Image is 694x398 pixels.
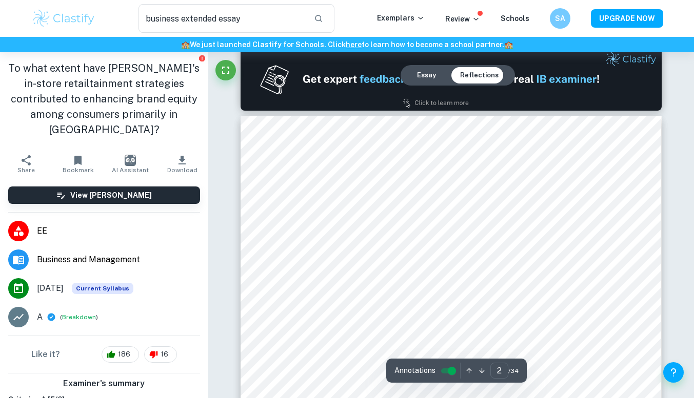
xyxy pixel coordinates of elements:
h6: View [PERSON_NAME] [70,190,152,201]
span: Bookmark [63,166,94,174]
button: SA [550,8,570,29]
button: Download [156,150,208,178]
span: Share [17,166,35,174]
span: ( ) [60,312,98,322]
span: 🏫 [181,40,190,49]
h6: SA [554,13,566,24]
img: Ad [241,48,662,111]
button: Fullscreen [215,60,236,80]
button: Reflections [452,67,507,83]
p: Review [445,13,480,25]
h6: Examiner's summary [4,378,204,390]
span: Download [167,166,197,174]
img: Clastify logo [31,8,96,29]
span: [DATE] [37,282,64,295]
span: Business and Management [37,254,200,266]
span: 🏫 [504,40,513,49]
div: 16 [144,346,177,363]
span: Current Syllabus [72,283,133,294]
button: View [PERSON_NAME] [8,186,200,204]
button: Breakdown [62,312,96,322]
h6: Like it? [31,348,60,361]
span: Annotations [394,365,435,376]
p: A [37,311,43,323]
button: Essay [409,67,444,83]
h6: We just launched Clastify for Schools. Click to learn how to become a school partner. [2,39,692,50]
span: 16 [155,349,174,360]
span: 186 [112,349,136,360]
a: Schools [501,14,529,23]
button: Report issue [199,54,206,62]
span: AI Assistant [112,166,149,174]
input: Search for any exemplars... [138,4,306,33]
h1: To what extent have [PERSON_NAME]'s in-store retailtainment strategies contributed to enhancing b... [8,60,200,137]
span: / 34 [508,366,519,375]
div: 186 [102,346,139,363]
a: here [346,40,362,49]
button: AI Assistant [104,150,156,178]
button: Bookmark [52,150,104,178]
p: Exemplars [377,12,425,24]
img: AI Assistant [125,155,136,166]
span: EE [37,225,200,237]
div: This exemplar is based on the current syllabus. Feel free to refer to it for inspiration/ideas wh... [72,283,133,294]
button: Help and Feedback [663,362,684,383]
button: UPGRADE NOW [591,9,663,28]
